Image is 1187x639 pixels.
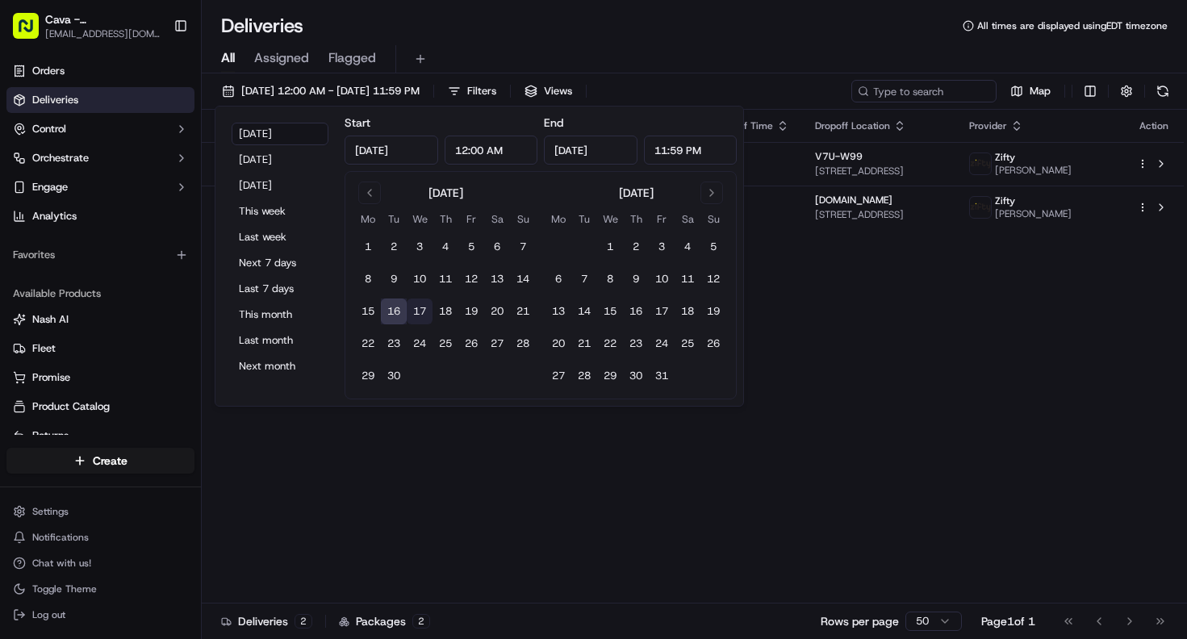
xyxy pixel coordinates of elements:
span: Provider [969,119,1007,132]
span: API Documentation [153,361,259,377]
span: Settings [32,505,69,518]
span: [DATE] [143,294,176,307]
span: Zifty [995,151,1015,164]
span: [DATE] [184,248,217,261]
span: Nash AI [32,312,69,327]
span: V7U-W99 [815,150,863,163]
img: zifty-logo-trans-sq.png [970,197,991,218]
button: [DATE] [232,148,328,171]
button: Notifications [6,526,194,549]
div: [DATE] [619,185,654,201]
button: 8 [355,266,381,292]
button: Toggle Theme [6,578,194,600]
div: 📗 [16,362,29,375]
button: 27 [484,331,510,357]
button: 20 [545,331,571,357]
button: This month [232,303,328,326]
button: 1 [597,234,623,260]
button: Views [517,80,579,102]
button: 23 [381,331,407,357]
div: Past conversations [16,204,108,217]
span: All times are displayed using EDT timezone [977,19,1168,32]
a: Powered byPylon [114,399,195,412]
span: Views [544,84,572,98]
a: Analytics [6,203,194,229]
button: 19 [700,299,726,324]
button: 5 [700,234,726,260]
span: Assigned [254,48,309,68]
button: 24 [649,331,675,357]
button: Settings [6,500,194,523]
span: [STREET_ADDRESS] [815,165,942,177]
span: Deliveries [32,93,78,107]
button: 12 [458,266,484,292]
th: Monday [545,211,571,228]
img: Wisdom Oko [16,231,42,262]
button: [EMAIL_ADDRESS][DOMAIN_NAME] [45,27,161,40]
button: 22 [355,331,381,357]
button: 6 [484,234,510,260]
span: [STREET_ADDRESS] [815,208,942,221]
div: Favorites [6,242,194,268]
span: Knowledge Base [32,361,123,377]
a: Returns [13,428,188,443]
button: Go to next month [700,182,723,204]
span: Map [1030,84,1051,98]
button: 16 [623,299,649,324]
p: Rows per page [821,613,899,629]
span: Dropoff Location [815,119,890,132]
a: 💻API Documentation [130,354,265,383]
img: Grace Nketiah [16,278,42,303]
input: Type to search [851,80,997,102]
span: [PERSON_NAME] [50,294,131,307]
button: [DATE] [232,123,328,145]
button: [DATE] [232,174,328,197]
button: 14 [510,266,536,292]
span: Toggle Theme [32,583,97,595]
input: Time [644,136,738,165]
img: 1736555255976-a54dd68f-1ca7-489b-9aae-adbdc363a1c4 [32,247,45,260]
p: Welcome 👋 [16,61,294,86]
div: 2 [412,614,430,629]
button: 15 [597,299,623,324]
button: Control [6,116,194,142]
button: 7 [510,234,536,260]
img: 8571987876998_91fb9ceb93ad5c398215_72.jpg [45,149,74,178]
button: 14 [571,299,597,324]
button: 17 [649,299,675,324]
button: 31 [649,363,675,389]
span: Orchestrate [32,151,89,165]
img: 1736555255976-a54dd68f-1ca7-489b-9aae-adbdc363a1c4 [16,149,45,178]
th: Thursday [623,211,649,228]
span: Flagged [328,48,376,68]
button: Cava - [GEOGRAPHIC_DATA] [45,11,161,27]
span: All [221,48,235,68]
input: Date [345,136,438,165]
span: Analytics [32,209,77,223]
span: Notifications [32,531,89,544]
span: Log out [32,608,65,621]
span: Wisdom [PERSON_NAME] [50,248,172,261]
button: Start new chat [274,154,294,173]
button: 28 [510,331,536,357]
th: Tuesday [571,211,597,228]
button: 25 [675,331,700,357]
span: [PERSON_NAME] [995,164,1072,177]
input: Date [544,136,637,165]
span: Promise [32,370,70,385]
th: Monday [355,211,381,228]
button: 13 [484,266,510,292]
button: 15 [355,299,381,324]
label: Start [345,115,370,130]
button: Last week [232,226,328,248]
button: 4 [433,234,458,260]
button: Filters [441,80,504,102]
span: Orders [32,64,65,78]
span: [DOMAIN_NAME] [815,194,892,207]
button: 13 [545,299,571,324]
div: Action [1137,119,1171,132]
span: Zifty [995,194,1015,207]
button: See all [250,201,294,220]
button: 18 [675,299,700,324]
